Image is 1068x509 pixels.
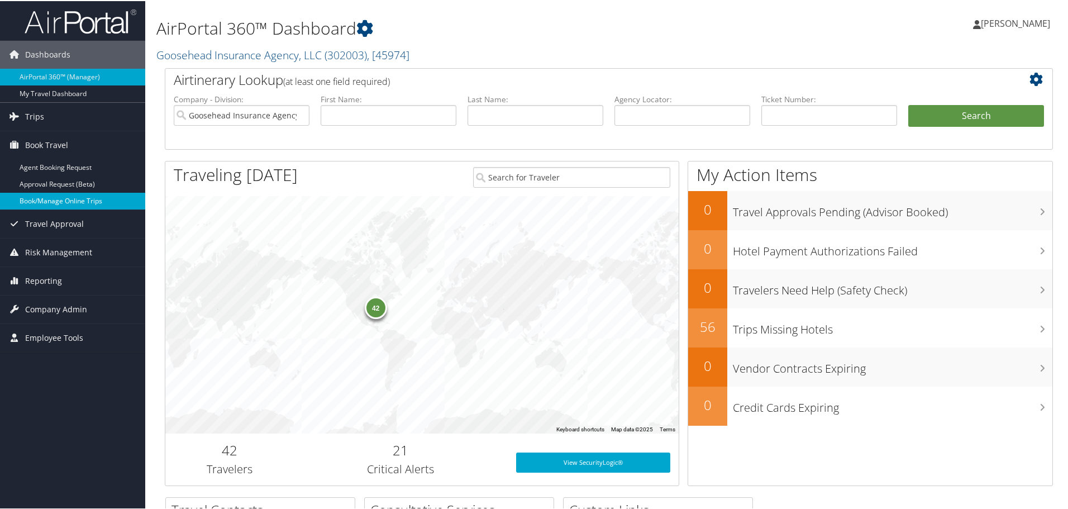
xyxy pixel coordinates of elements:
[302,440,499,459] h2: 21
[156,16,760,39] h1: AirPortal 360™ Dashboard
[364,296,387,318] div: 42
[468,93,603,104] label: Last Name:
[25,266,62,294] span: Reporting
[556,425,604,432] button: Keyboard shortcuts
[688,199,727,218] h2: 0
[688,238,727,257] h2: 0
[688,190,1052,229] a: 0Travel Approvals Pending (Advisor Booked)
[688,277,727,296] h2: 0
[168,418,205,432] img: Google
[473,166,670,187] input: Search for Traveler
[733,354,1052,375] h3: Vendor Contracts Expiring
[302,460,499,476] h3: Critical Alerts
[174,93,309,104] label: Company - Division:
[688,268,1052,307] a: 0Travelers Need Help (Safety Check)
[614,93,750,104] label: Agency Locator:
[25,323,83,351] span: Employee Tools
[688,229,1052,268] a: 0Hotel Payment Authorizations Failed
[25,294,87,322] span: Company Admin
[733,315,1052,336] h3: Trips Missing Hotels
[908,104,1044,126] button: Search
[973,6,1061,39] a: [PERSON_NAME]
[321,93,456,104] label: First Name:
[174,162,298,185] h1: Traveling [DATE]
[25,102,44,130] span: Trips
[688,316,727,335] h2: 56
[325,46,367,61] span: ( 302003 )
[981,16,1050,28] span: [PERSON_NAME]
[25,7,136,34] img: airportal-logo.png
[367,46,409,61] span: , [ 45974 ]
[733,393,1052,415] h3: Credit Cards Expiring
[516,451,670,472] a: View SecurityLogic®
[688,307,1052,346] a: 56Trips Missing Hotels
[25,209,84,237] span: Travel Approval
[25,130,68,158] span: Book Travel
[25,40,70,68] span: Dashboards
[733,237,1052,258] h3: Hotel Payment Authorizations Failed
[25,237,92,265] span: Risk Management
[660,425,675,431] a: Terms (opens in new tab)
[611,425,653,431] span: Map data ©2025
[688,386,1052,425] a: 0Credit Cards Expiring
[733,276,1052,297] h3: Travelers Need Help (Safety Check)
[688,394,727,413] h2: 0
[733,198,1052,219] h3: Travel Approvals Pending (Advisor Booked)
[168,418,205,432] a: Open this area in Google Maps (opens a new window)
[761,93,897,104] label: Ticket Number:
[688,346,1052,386] a: 0Vendor Contracts Expiring
[688,355,727,374] h2: 0
[174,69,970,88] h2: Airtinerary Lookup
[174,440,285,459] h2: 42
[174,460,285,476] h3: Travelers
[156,46,409,61] a: Goosehead Insurance Agency, LLC
[283,74,390,87] span: (at least one field required)
[688,162,1052,185] h1: My Action Items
